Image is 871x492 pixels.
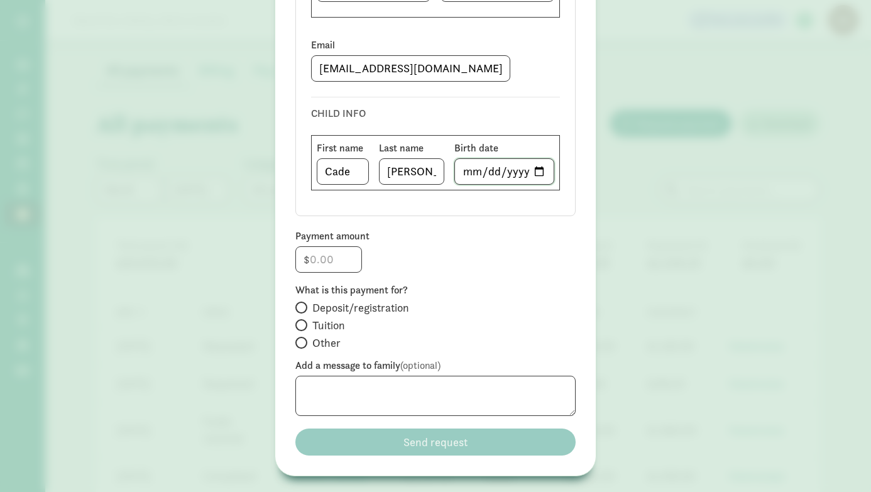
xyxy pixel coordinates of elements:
[808,432,871,492] iframe: Chat Widget
[379,141,444,156] label: Last name
[295,358,576,373] label: Add a message to family
[400,359,441,372] span: (optional)
[296,247,361,272] input: 0.00
[454,141,554,156] label: Birth date
[403,434,468,451] span: Send request
[295,229,576,244] label: Payment amount
[311,107,560,120] h6: CHILD INFO
[295,429,576,456] button: Send request
[312,336,341,351] span: Other
[317,141,369,156] label: First name
[312,300,409,315] span: Deposit/registration
[312,318,345,333] span: Tuition
[311,38,560,53] label: Email
[295,283,576,298] label: What is this payment for?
